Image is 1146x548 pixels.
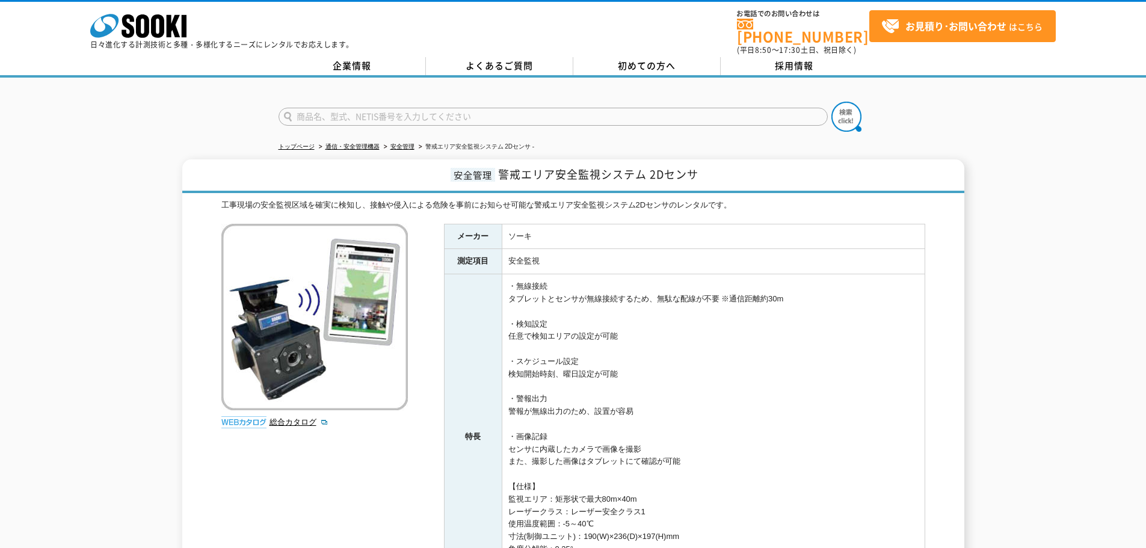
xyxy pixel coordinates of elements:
span: 安全管理 [451,168,495,182]
span: (平日 ～ 土日、祝日除く) [737,45,856,55]
th: メーカー [444,224,502,249]
span: 17:30 [779,45,801,55]
a: 総合カタログ [270,417,328,426]
img: 警戒エリア安全監視システム 2Dセンサ - [221,224,408,410]
a: 安全管理 [390,143,414,150]
a: トップページ [279,143,315,150]
div: 工事現場の安全監視区域を確実に検知し、接触や侵入による危険を事前にお知らせ可能な警戒エリア安全監視システム2Dセンサのレンタルです。 [221,199,925,212]
th: 測定項目 [444,249,502,274]
span: 警戒エリア安全監視システム 2Dセンサ [498,166,698,182]
span: 初めての方へ [618,59,676,72]
a: [PHONE_NUMBER] [737,19,869,43]
a: お見積り･お問い合わせはこちら [869,10,1056,42]
a: 初めての方へ [573,57,721,75]
img: webカタログ [221,416,266,428]
span: お電話でのお問い合わせは [737,10,869,17]
strong: お見積り･お問い合わせ [905,19,1006,33]
a: 通信・安全管理機器 [325,143,380,150]
span: はこちら [881,17,1043,35]
img: btn_search.png [831,102,861,132]
input: 商品名、型式、NETIS番号を入力してください [279,108,828,126]
p: 日々進化する計測技術と多種・多様化するニーズにレンタルでお応えします。 [90,41,354,48]
a: 企業情報 [279,57,426,75]
td: ソーキ [502,224,925,249]
li: 警戒エリア安全監視システム 2Dセンサ - [416,141,535,153]
span: 8:50 [755,45,772,55]
a: よくあるご質問 [426,57,573,75]
a: 採用情報 [721,57,868,75]
td: 安全監視 [502,249,925,274]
